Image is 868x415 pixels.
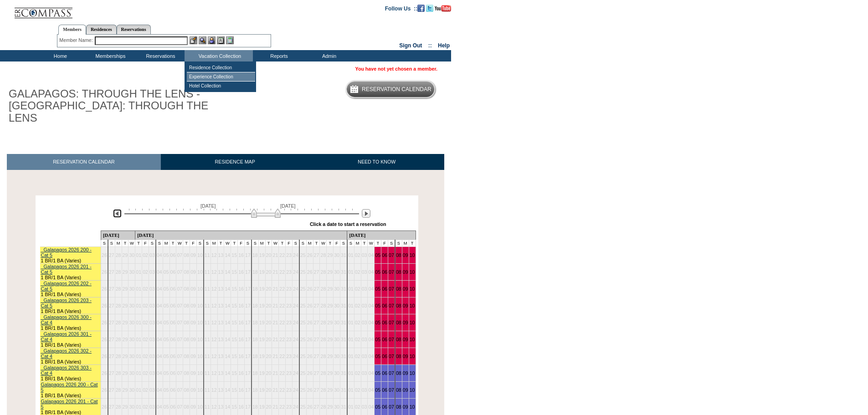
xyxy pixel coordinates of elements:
img: Follow us on Twitter [426,5,433,12]
td: 10 [197,297,204,314]
a: 05 [375,269,380,275]
td: 18 [252,264,258,281]
td: S [149,240,155,247]
td: 04 [368,281,375,297]
td: 20 [265,264,272,281]
td: 23 [286,247,293,264]
td: M [354,240,361,247]
td: 19 [258,281,265,297]
td: 05 [163,281,169,297]
a: 06 [382,252,387,258]
td: Experience Collection [187,72,255,82]
td: 25 [299,281,306,297]
a: 08 [396,354,401,359]
td: 1 BR/1 BA (Varies) [40,297,101,314]
td: S [299,240,306,247]
td: 03 [149,247,155,264]
td: 01 [135,247,142,264]
td: 26 [101,297,108,314]
td: 06 [169,297,176,314]
td: S [108,240,115,247]
td: 23 [286,264,293,281]
td: 19 [258,247,265,264]
td: 29 [327,264,334,281]
td: 18 [252,281,258,297]
a: 09 [403,269,408,275]
td: 03 [361,281,368,297]
a: 10 [410,303,415,308]
td: 14 [224,264,231,281]
td: 30 [128,297,135,314]
td: T [327,240,334,247]
td: 04 [368,247,375,264]
td: 04 [156,297,163,314]
a: 07 [389,354,394,359]
td: 13 [217,247,224,264]
td: 1 BR/1 BA (Varies) [40,264,101,281]
td: 20 [265,247,272,264]
a: Residences [86,25,117,34]
a: 08 [396,252,401,258]
img: Impersonate [208,36,216,44]
a: 08 [396,370,401,376]
td: 24 [293,247,299,264]
td: T [265,240,272,247]
td: 28 [320,281,327,297]
span: You have not yet chosen a member. [355,66,437,72]
td: F [142,240,149,247]
td: S [204,240,211,247]
td: W [368,240,375,247]
td: 20 [265,281,272,297]
td: T [183,240,190,247]
td: M [163,240,169,247]
td: W [128,240,135,247]
td: 01 [347,281,354,297]
td: 28 [115,281,122,297]
td: 10 [197,281,204,297]
a: 07 [389,269,394,275]
td: 09 [190,247,197,264]
a: 10 [410,370,415,376]
td: 09 [190,281,197,297]
td: 28 [115,247,122,264]
td: 21 [272,247,279,264]
td: 23 [286,281,293,297]
a: 06 [382,303,387,308]
td: 26 [306,247,313,264]
a: 06 [382,370,387,376]
td: 02 [354,281,361,297]
td: 12 [211,297,217,314]
a: 10 [410,320,415,325]
td: 30 [334,281,340,297]
td: 26 [306,281,313,297]
td: 27 [108,264,115,281]
td: 01 [135,264,142,281]
a: 07 [389,252,394,258]
a: 06 [382,337,387,342]
td: 10 [197,264,204,281]
td: 07 [176,264,183,281]
td: 31 [340,264,347,281]
td: F [286,240,293,247]
td: 01 [347,264,354,281]
td: 14 [224,281,231,297]
td: 16 [238,264,245,281]
td: T [231,240,238,247]
td: 04 [368,264,375,281]
td: T [122,240,128,247]
td: 07 [176,247,183,264]
a: 10 [410,404,415,410]
td: 10 [197,247,204,264]
td: 02 [354,247,361,264]
td: 12 [211,281,217,297]
td: 19 [258,264,265,281]
a: 10 [410,354,415,359]
a: RESERVATION CALENDAR [7,154,161,170]
td: 26 [306,264,313,281]
a: _Galapagos 2026 203 - Cat 5 [41,297,92,308]
a: Help [438,42,450,49]
td: Hotel Collection [187,82,255,90]
td: 30 [334,247,340,264]
td: S [245,240,252,247]
td: 18 [252,247,258,264]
